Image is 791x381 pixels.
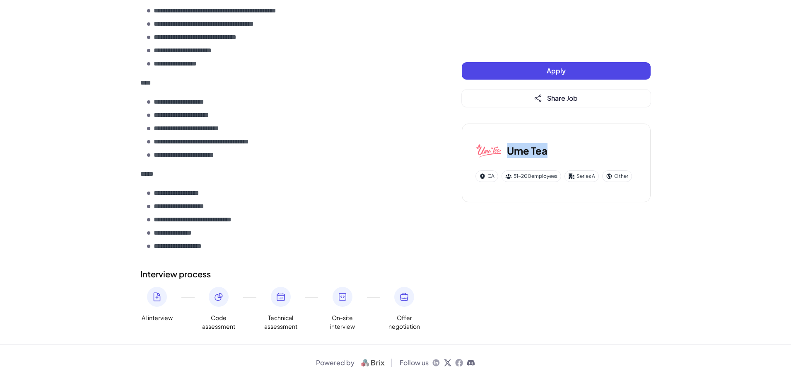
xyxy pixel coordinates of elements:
img: Um [475,137,502,164]
span: Apply [547,66,566,75]
div: CA [475,170,498,182]
img: logo [358,358,388,368]
button: Share Job [462,90,651,107]
div: Other [602,170,632,182]
span: Technical assessment [264,313,297,331]
span: Powered by [316,358,355,368]
span: Follow us [400,358,429,368]
button: Apply [462,62,651,80]
div: Series A [564,170,599,182]
span: On-site interview [326,313,359,331]
span: AI interview [142,313,173,322]
span: Offer negotiation [388,313,421,331]
h3: Ume Tea [507,143,547,158]
h2: Interview process [140,268,429,280]
div: 51-200 employees [502,170,561,182]
span: Share Job [547,94,578,102]
span: Code assessment [202,313,235,331]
